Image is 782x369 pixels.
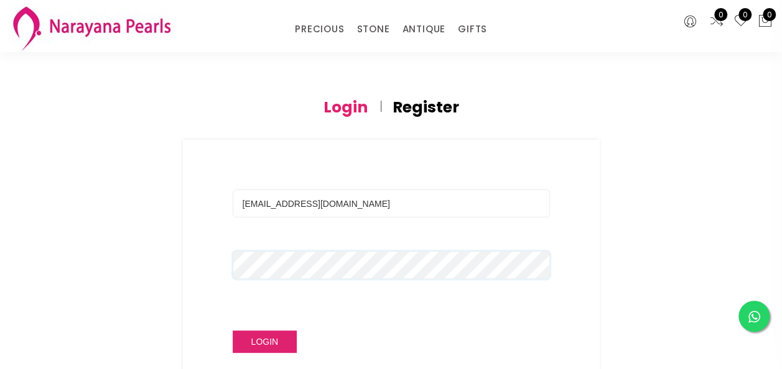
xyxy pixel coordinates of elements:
[458,20,487,39] a: GIFTS
[758,14,773,30] button: 0
[295,20,344,39] a: PRECIOUS
[763,8,776,21] span: 0
[733,14,748,30] a: 0
[738,8,752,21] span: 0
[356,20,389,39] a: STONE
[324,100,368,115] h4: Login
[233,189,550,217] input: Email..
[709,14,724,30] a: 0
[402,20,445,39] a: ANTIQUE
[393,100,459,115] h4: Register
[233,330,297,353] button: Login
[714,8,727,21] span: 0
